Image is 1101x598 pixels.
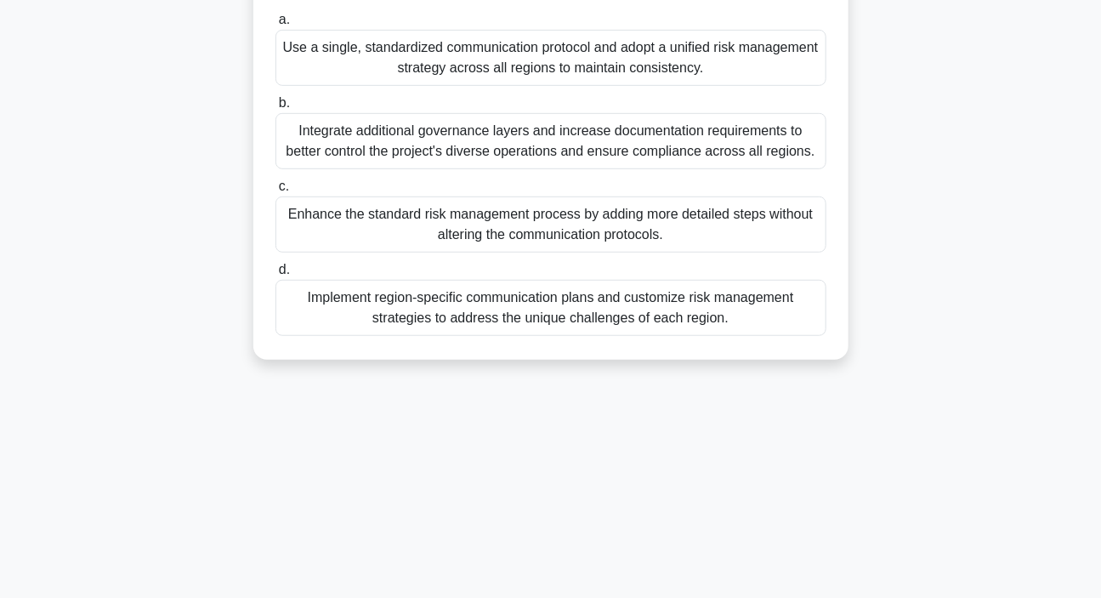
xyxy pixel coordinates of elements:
[275,113,826,169] div: Integrate additional governance layers and increase documentation requirements to better control ...
[279,95,290,110] span: b.
[275,30,826,86] div: Use a single, standardized communication protocol and adopt a unified risk management strategy ac...
[275,280,826,336] div: Implement region-specific communication plans and customize risk management strategies to address...
[279,179,289,193] span: c.
[279,12,290,26] span: a.
[279,262,290,276] span: d.
[275,196,826,253] div: Enhance the standard risk management process by adding more detailed steps without altering the c...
